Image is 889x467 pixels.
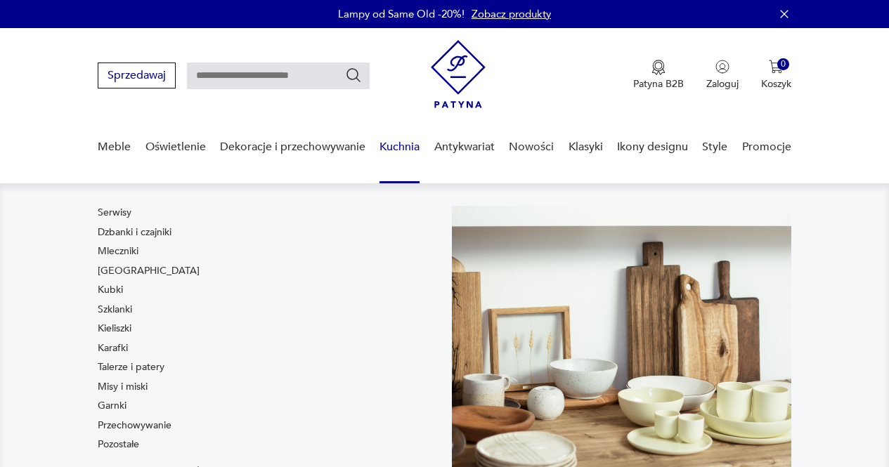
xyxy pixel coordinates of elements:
[777,58,789,70] div: 0
[345,67,362,84] button: Szukaj
[472,7,551,21] a: Zobacz produkty
[98,322,131,336] a: Kieliszki
[706,60,739,91] button: Zaloguj
[761,60,791,91] button: 0Koszyk
[145,120,206,174] a: Oświetlenie
[338,7,465,21] p: Lampy od Same Old -20%!
[98,399,126,413] a: Garnki
[98,283,123,297] a: Kubki
[633,60,684,91] a: Ikona medaluPatyna B2B
[98,63,176,88] button: Sprzedawaj
[633,77,684,91] p: Patyna B2B
[98,225,171,239] a: Dzbanki i czajniki
[98,419,171,433] a: Przechowywanie
[98,380,148,394] a: Misy i miski
[98,206,131,220] a: Serwisy
[98,438,139,452] a: Pozostałe
[98,303,132,317] a: Szklanki
[651,60,666,75] img: Ikona medalu
[702,120,727,174] a: Style
[98,72,176,81] a: Sprzedawaj
[569,120,603,174] a: Klasyki
[98,264,200,278] a: [GEOGRAPHIC_DATA]
[617,120,688,174] a: Ikony designu
[220,120,365,174] a: Dekoracje i przechowywanie
[761,77,791,91] p: Koszyk
[706,77,739,91] p: Zaloguj
[715,60,729,74] img: Ikonka użytkownika
[98,244,138,258] a: Mleczniki
[379,120,420,174] a: Kuchnia
[98,360,164,374] a: Talerze i patery
[98,341,128,355] a: Karafki
[98,120,131,174] a: Meble
[431,40,486,108] img: Patyna - sklep z meblami i dekoracjami vintage
[509,120,554,174] a: Nowości
[742,120,791,174] a: Promocje
[633,60,684,91] button: Patyna B2B
[769,60,783,74] img: Ikona koszyka
[434,120,495,174] a: Antykwariat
